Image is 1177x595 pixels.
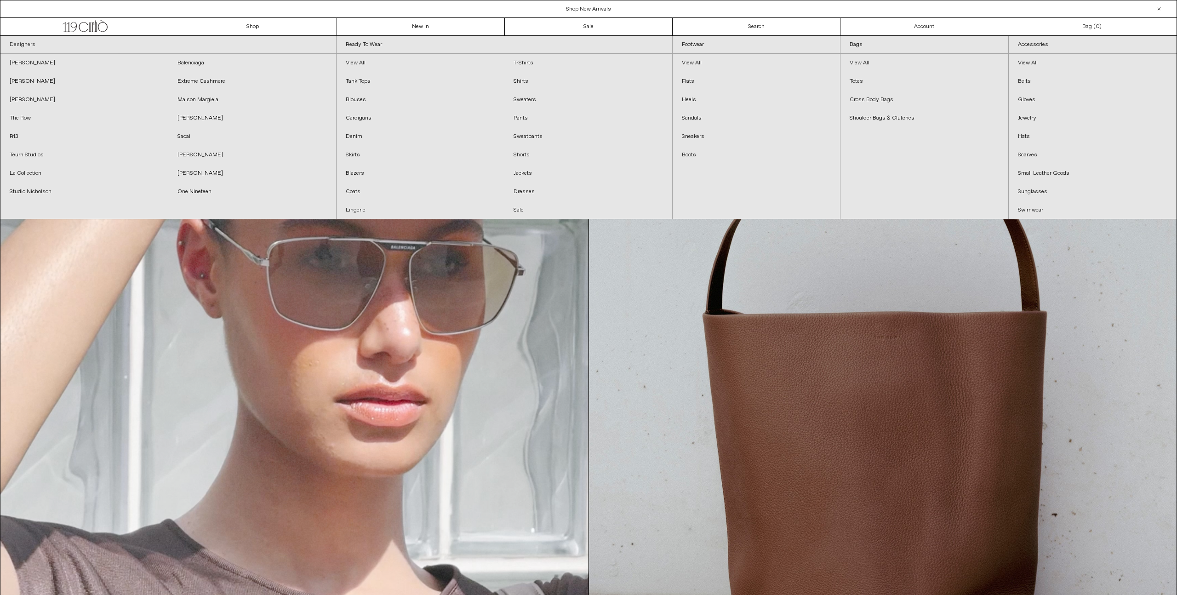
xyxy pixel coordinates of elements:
a: Pants [504,109,672,127]
a: Tank Tops [337,72,504,91]
a: Sandals [673,109,840,127]
a: [PERSON_NAME] [168,109,336,127]
a: Balenciaga [168,54,336,72]
a: Designers [0,36,336,54]
a: [PERSON_NAME] [168,164,336,183]
a: [PERSON_NAME] [168,146,336,164]
a: Bags [840,36,1008,54]
a: Shorts [504,146,672,164]
a: Shop [169,18,337,35]
a: Sneakers [673,127,840,146]
span: ) [1096,23,1102,31]
a: Denim [337,127,504,146]
a: [PERSON_NAME] [0,91,168,109]
a: [PERSON_NAME] [0,72,168,91]
a: Sunglasses [1009,183,1177,201]
a: Lingerie [337,201,504,219]
a: Studio Nicholson [0,183,168,201]
a: Shoulder Bags & Clutches [840,109,1008,127]
a: Flats [673,72,840,91]
a: Account [840,18,1008,35]
a: Cardigans [337,109,504,127]
a: Swimwear [1009,201,1177,219]
a: One Nineteen [168,183,336,201]
a: Totes [840,72,1008,91]
a: Blazers [337,164,504,183]
a: Extreme Cashmere [168,72,336,91]
a: Blouses [337,91,504,109]
a: View All [840,54,1008,72]
a: [PERSON_NAME] [0,54,168,72]
a: Sale [505,18,673,35]
a: Sweaters [504,91,672,109]
a: Search [673,18,840,35]
span: 0 [1096,23,1099,30]
a: Heels [673,91,840,109]
a: Dresses [504,183,672,201]
a: New In [337,18,505,35]
a: Skirts [337,146,504,164]
a: Sale [504,201,672,219]
a: Hats [1009,127,1177,146]
a: Scarves [1009,146,1177,164]
a: View All [337,54,504,72]
a: Jackets [504,164,672,183]
a: Belts [1009,72,1177,91]
a: Boots [673,146,840,164]
a: Accessories [1009,36,1177,54]
a: Small Leather Goods [1009,164,1177,183]
a: Shop New Arrivals [566,6,611,13]
a: Maison Margiela [168,91,336,109]
a: Gloves [1009,91,1177,109]
a: Shirts [504,72,672,91]
a: View All [673,54,840,72]
a: Sacai [168,127,336,146]
a: Ready To Wear [337,36,672,54]
a: La Collection [0,164,168,183]
a: Footwear [673,36,840,54]
a: Sweatpants [504,127,672,146]
a: Bag () [1008,18,1176,35]
a: Cross Body Bags [840,91,1008,109]
a: T-Shirts [504,54,672,72]
a: R13 [0,127,168,146]
a: Teurn Studios [0,146,168,164]
a: Jewelry [1009,109,1177,127]
a: View All [1009,54,1177,72]
a: Coats [337,183,504,201]
a: The Row [0,109,168,127]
